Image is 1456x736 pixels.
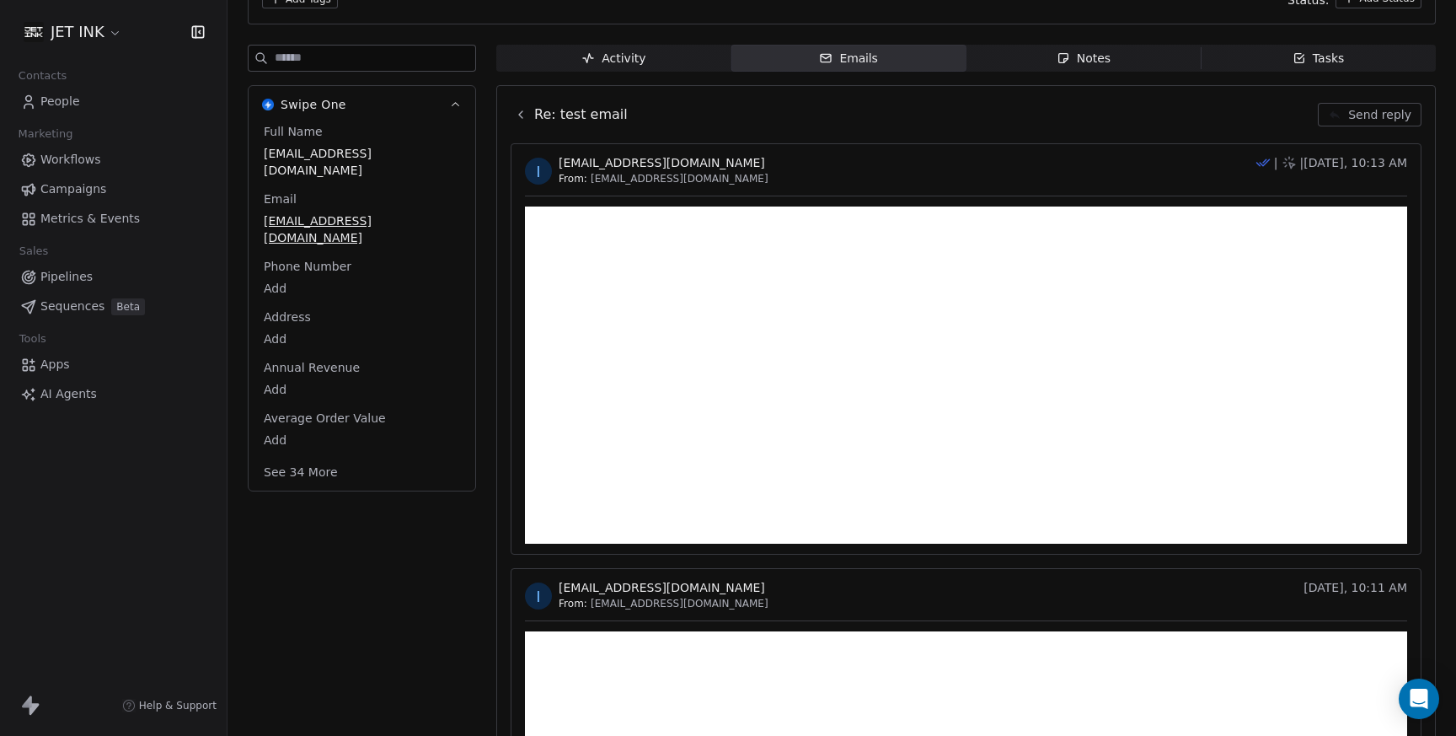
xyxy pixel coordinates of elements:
span: Sales [12,239,56,264]
div: Open Intercom Messenger [1399,679,1439,719]
button: Send reply [1318,103,1421,126]
span: People [40,93,80,110]
span: Add [264,432,460,449]
div: Activity [581,50,645,67]
img: Swipe One [262,99,274,110]
a: Metrics & Events [13,205,213,233]
span: Re: test email [534,105,628,125]
span: Swipe One [281,96,346,113]
span: From: [559,172,587,185]
span: JET INK [51,21,104,43]
button: JET INK [20,18,126,46]
div: i [536,160,540,183]
div: | | [DATE], 10:13 AM [1255,154,1407,171]
a: AI Agents [13,380,213,408]
span: Average Order Value [260,410,389,427]
span: [EMAIL_ADDRESS][DOMAIN_NAME] [559,579,765,596]
span: [EMAIL_ADDRESS][DOMAIN_NAME] [591,597,768,610]
a: SequencesBeta [13,293,213,320]
span: [EMAIL_ADDRESS][DOMAIN_NAME] [264,145,460,179]
span: [DATE], 10:11 AM [1303,579,1407,596]
span: Metrics & Events [40,210,140,228]
span: AI Agents [40,385,97,403]
span: Phone Number [260,258,355,275]
span: [EMAIL_ADDRESS][DOMAIN_NAME] [591,172,768,185]
span: [EMAIL_ADDRESS][DOMAIN_NAME] [559,154,765,171]
a: Help & Support [122,699,217,712]
span: Add [264,381,460,398]
span: Address [260,309,314,325]
span: From: [559,597,587,610]
a: Apps [13,351,213,379]
a: Workflows [13,146,213,174]
span: Beta [111,298,145,315]
span: Full Name [260,123,326,140]
div: Swipe OneSwipe One [249,123,475,491]
a: People [13,88,213,116]
span: Tools [12,326,53,352]
span: Annual Revenue [260,359,363,376]
img: JET%20INK%20Metal.png [24,22,44,42]
span: Email [260,191,300,207]
span: Add [264,280,460,297]
span: [EMAIL_ADDRESS][DOMAIN_NAME] [264,212,460,246]
span: Apps [40,356,70,373]
div: i [536,585,540,608]
button: See 34 More [254,457,348,487]
span: Workflows [40,151,101,169]
button: Swipe OneSwipe One [249,86,475,123]
span: Marketing [11,121,80,147]
span: Contacts [11,63,74,89]
div: Tasks [1293,50,1345,67]
span: Pipelines [40,268,93,286]
a: Campaigns [13,175,213,203]
span: Add [264,330,460,347]
span: Campaigns [40,180,106,198]
div: Notes [1057,50,1111,67]
a: Pipelines [13,263,213,291]
span: Sequences [40,298,104,315]
span: Send reply [1348,106,1411,123]
span: Help & Support [139,699,217,712]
